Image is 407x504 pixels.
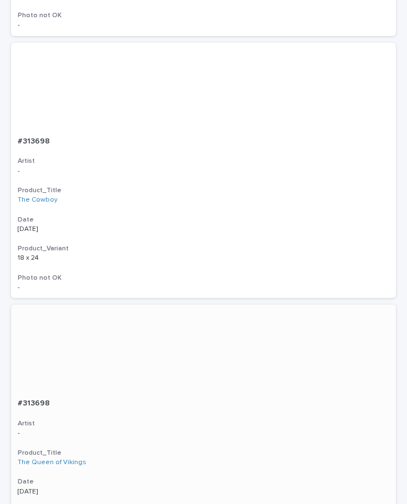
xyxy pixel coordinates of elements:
p: - [18,167,110,175]
p: 18 x 24 [18,252,41,262]
p: #313698 [18,397,52,408]
h3: Date [18,477,389,486]
p: - [18,21,110,29]
h3: Photo not OK [18,274,389,282]
p: - [18,429,110,437]
p: - [18,284,110,291]
a: The Queen of Vikings [18,459,86,466]
p: #313698 [18,135,52,146]
p: [DATE] [18,225,110,233]
h3: Artist [18,157,389,166]
h3: Product_Title [18,186,389,195]
h3: Artist [18,419,389,428]
h3: Photo not OK [18,11,389,20]
h3: Product_Title [18,449,389,457]
p: [DATE] [18,488,110,496]
a: The Cowboy [18,196,58,204]
a: #313698#313698 Artist-Product_TitleThe Cowboy Date[DATE]Product_Variant18 x 2418 x 24 Photo not OK- [11,43,396,299]
h3: Product_Variant [18,244,389,253]
h3: Date [18,215,389,224]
